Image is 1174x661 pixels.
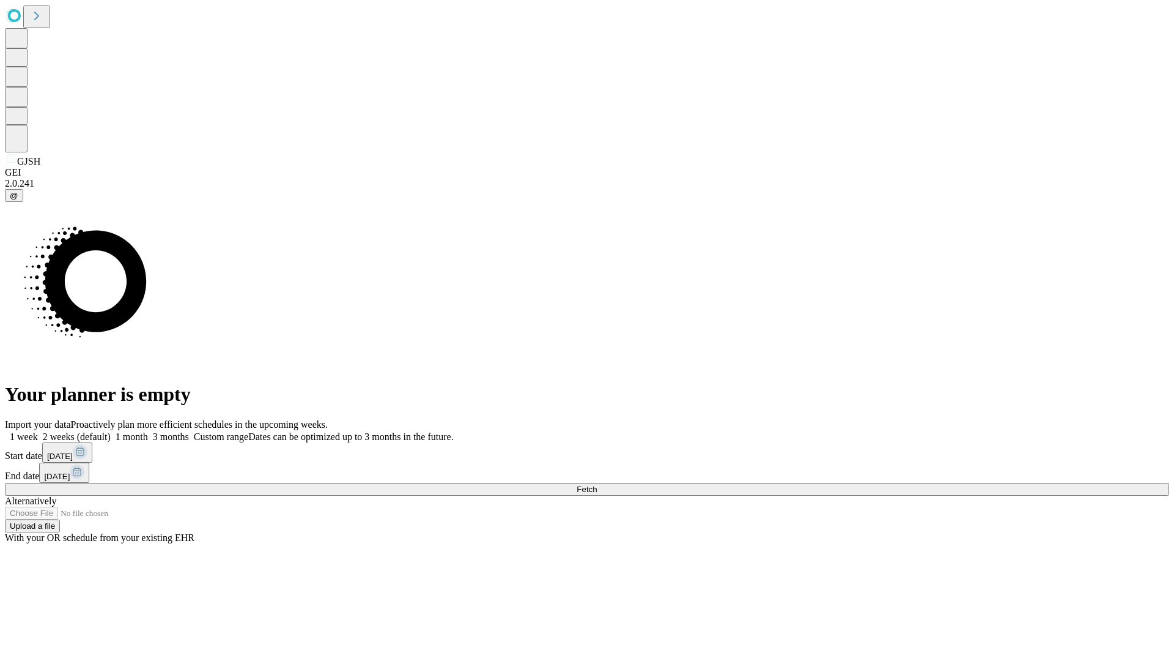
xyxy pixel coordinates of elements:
span: Fetch [577,485,597,494]
span: Dates can be optimized up to 3 months in the future. [248,431,453,442]
span: Proactively plan more efficient schedules in the upcoming weeks. [71,419,328,430]
span: Custom range [194,431,248,442]
div: End date [5,463,1169,483]
button: [DATE] [42,443,92,463]
button: Fetch [5,483,1169,496]
button: @ [5,189,23,202]
div: GEI [5,167,1169,178]
div: Start date [5,443,1169,463]
span: Alternatively [5,496,56,506]
span: [DATE] [44,472,70,481]
span: 1 week [10,431,38,442]
span: [DATE] [47,452,73,461]
button: Upload a file [5,520,60,532]
span: 1 month [116,431,148,442]
button: [DATE] [39,463,89,483]
span: Import your data [5,419,71,430]
div: 2.0.241 [5,178,1169,189]
span: GJSH [17,156,40,166]
span: 3 months [153,431,189,442]
h1: Your planner is empty [5,383,1169,406]
span: @ [10,191,18,200]
span: With your OR schedule from your existing EHR [5,532,194,543]
span: 2 weeks (default) [43,431,111,442]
